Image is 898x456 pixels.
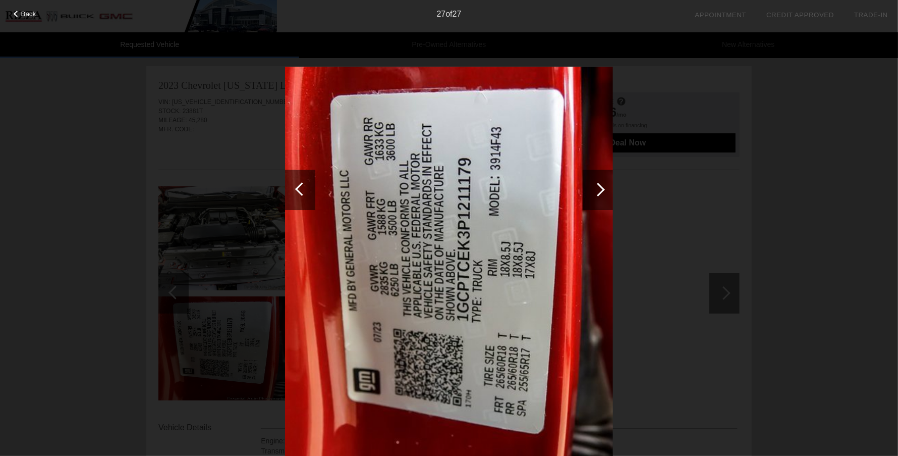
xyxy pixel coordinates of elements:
[453,10,462,18] span: 27
[21,10,36,18] span: Back
[437,10,446,18] span: 27
[766,11,834,19] a: Credit Approved
[854,11,888,19] a: Trade-In
[695,11,746,19] a: Appointment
